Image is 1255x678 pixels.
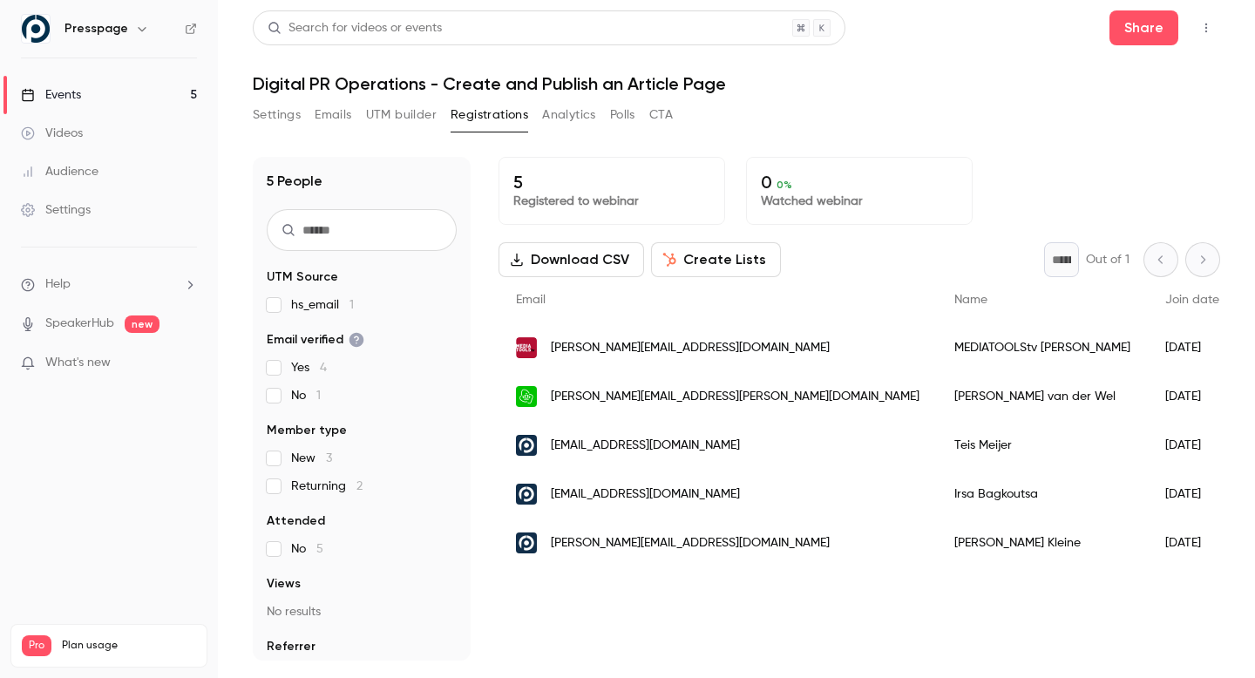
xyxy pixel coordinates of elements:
[291,450,332,467] span: New
[499,242,644,277] button: Download CSV
[268,19,442,37] div: Search for videos or events
[937,323,1148,372] div: MEDIATOOLStv [PERSON_NAME]
[291,359,327,376] span: Yes
[176,356,197,371] iframe: Noticeable Trigger
[291,296,354,314] span: hs_email
[1109,10,1178,45] button: Share
[22,15,50,43] img: Presspage
[253,101,301,129] button: Settings
[267,422,347,439] span: Member type
[125,315,159,333] span: new
[937,421,1148,470] div: Teis Meijer
[64,20,128,37] h6: Presspage
[516,294,546,306] span: Email
[542,101,596,129] button: Analytics
[761,172,958,193] p: 0
[45,354,111,372] span: What's new
[1148,519,1237,567] div: [DATE]
[267,268,338,286] span: UTM Source
[1148,323,1237,372] div: [DATE]
[45,275,71,294] span: Help
[320,362,327,374] span: 4
[551,437,740,455] span: [EMAIL_ADDRESS][DOMAIN_NAME]
[45,315,114,333] a: SpeakerHub
[954,294,987,306] span: Name
[451,101,528,129] button: Registrations
[551,485,740,504] span: [EMAIL_ADDRESS][DOMAIN_NAME]
[21,275,197,294] li: help-dropdown-opener
[62,639,196,653] span: Plan usage
[267,575,301,593] span: Views
[267,171,322,192] h1: 5 People
[267,512,325,530] span: Attended
[315,101,351,129] button: Emails
[267,603,457,620] p: No results
[356,480,363,492] span: 2
[937,372,1148,421] div: [PERSON_NAME] van der Wel
[516,435,537,456] img: presspage.com
[267,331,364,349] span: Email verified
[516,484,537,505] img: presspage.com
[551,339,830,357] span: [PERSON_NAME][EMAIL_ADDRESS][DOMAIN_NAME]
[1148,372,1237,421] div: [DATE]
[513,172,710,193] p: 5
[366,101,437,129] button: UTM builder
[291,540,323,558] span: No
[1148,421,1237,470] div: [DATE]
[253,73,1220,94] h1: Digital PR Operations - Create and Publish an Article Page
[551,388,919,406] span: [PERSON_NAME][EMAIL_ADDRESS][PERSON_NAME][DOMAIN_NAME]
[21,86,81,104] div: Events
[316,390,321,402] span: 1
[610,101,635,129] button: Polls
[21,163,98,180] div: Audience
[516,386,537,407] img: kpn.com
[551,534,830,553] span: [PERSON_NAME][EMAIL_ADDRESS][DOMAIN_NAME]
[649,101,673,129] button: CTA
[513,193,710,210] p: Registered to webinar
[21,201,91,219] div: Settings
[316,543,323,555] span: 5
[516,337,537,358] img: mediatoolstv.com
[1148,470,1237,519] div: [DATE]
[777,179,792,191] span: 0 %
[21,125,83,142] div: Videos
[291,387,321,404] span: No
[326,452,332,464] span: 3
[937,470,1148,519] div: Irsa Bagkoutsa
[291,478,363,495] span: Returning
[516,532,537,553] img: presspage.com
[349,299,354,311] span: 1
[937,519,1148,567] div: [PERSON_NAME] Kleine
[761,193,958,210] p: Watched webinar
[22,635,51,656] span: Pro
[1086,251,1129,268] p: Out of 1
[267,638,315,655] span: Referrer
[651,242,781,277] button: Create Lists
[1165,294,1219,306] span: Join date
